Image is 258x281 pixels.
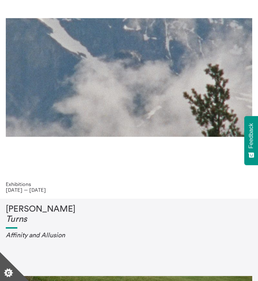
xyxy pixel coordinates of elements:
[6,215,27,224] em: Turns
[244,116,258,165] button: Feedback - Show survey
[58,232,65,238] em: on
[6,232,58,238] em: Affinity and Allusi
[6,187,252,193] p: [DATE] — [DATE]
[6,204,252,224] h1: [PERSON_NAME]
[248,123,254,148] span: Feedback
[6,181,252,187] p: Exhibitions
